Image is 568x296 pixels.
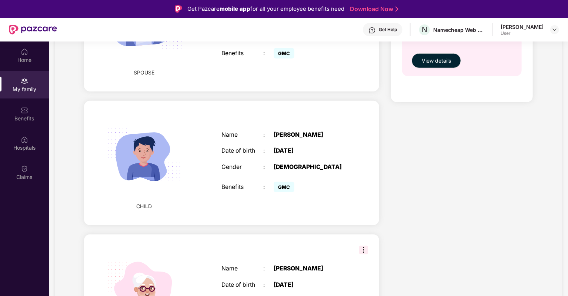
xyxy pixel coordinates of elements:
img: Logo [175,5,182,13]
div: Benefits [221,50,263,57]
span: CHILD [136,202,152,210]
strong: mobile app [220,5,250,12]
div: [PERSON_NAME] [501,23,544,30]
div: Namecheap Web services Pvt Ltd [433,26,485,33]
div: Name [221,265,263,272]
button: View details [412,53,461,68]
div: : [263,147,274,154]
div: Get Help [379,27,397,33]
div: [DEMOGRAPHIC_DATA] [274,164,347,171]
img: svg+xml;base64,PHN2ZyBpZD0iRHJvcGRvd24tMzJ4MzIiIHhtbG5zPSJodHRwOi8vd3d3LnczLm9yZy8yMDAwL3N2ZyIgd2... [552,27,558,33]
img: svg+xml;base64,PHN2ZyBpZD0iQmVuZWZpdHMiIHhtbG5zPSJodHRwOi8vd3d3LnczLm9yZy8yMDAwL3N2ZyIgd2lkdGg9Ij... [21,107,28,114]
div: : [263,132,274,139]
div: Date of birth [221,147,263,154]
span: N [422,25,427,34]
img: New Pazcare Logo [9,25,57,34]
div: [PERSON_NAME] [274,265,347,272]
a: Download Now [350,5,396,13]
div: : [263,164,274,171]
div: Benefits [221,184,263,191]
div: : [263,184,274,191]
img: svg+xml;base64,PHN2ZyBpZD0iSG9zcGl0YWxzIiB4bWxucz0iaHR0cDovL3d3dy53My5vcmcvMjAwMC9zdmciIHdpZHRoPS... [21,136,28,143]
div: : [263,282,274,289]
img: svg+xml;base64,PHN2ZyBpZD0iQ2xhaW0iIHhtbG5zPSJodHRwOi8vd3d3LnczLm9yZy8yMDAwL3N2ZyIgd2lkdGg9IjIwIi... [21,165,28,173]
img: svg+xml;base64,PHN2ZyBpZD0iSG9tZSIgeG1sbnM9Imh0dHA6Ly93d3cudzMub3JnLzIwMDAvc3ZnIiB3aWR0aD0iMjAiIG... [21,48,28,56]
img: svg+xml;base64,PHN2ZyB3aWR0aD0iMzIiIGhlaWdodD0iMzIiIHZpZXdCb3g9IjAgMCAzMiAzMiIgZmlsbD0ibm9uZSIgeG... [359,246,368,255]
div: [PERSON_NAME] [274,132,347,139]
span: SPOUSE [134,69,154,77]
div: Name [221,132,263,139]
img: svg+xml;base64,PHN2ZyB3aWR0aD0iMjAiIGhlaWdodD0iMjAiIHZpZXdCb3g9IjAgMCAyMCAyMCIgZmlsbD0ibm9uZSIgeG... [21,77,28,85]
img: svg+xml;base64,PHN2ZyB4bWxucz0iaHR0cDovL3d3dy53My5vcmcvMjAwMC9zdmciIHdpZHRoPSIyMjQiIGhlaWdodD0iMT... [97,108,191,202]
div: : [263,50,274,57]
div: Date of birth [221,282,263,289]
div: User [501,30,544,36]
span: GMC [274,182,294,192]
div: [DATE] [274,147,347,154]
span: View details [422,57,451,65]
div: Get Pazcare for all your employee benefits need [187,4,344,13]
div: : [263,265,274,272]
div: Gender [221,164,263,171]
span: GMC [274,48,294,59]
img: Stroke [395,5,398,13]
img: svg+xml;base64,PHN2ZyBpZD0iSGVscC0zMngzMiIgeG1sbnM9Imh0dHA6Ly93d3cudzMub3JnLzIwMDAvc3ZnIiB3aWR0aD... [368,27,376,34]
div: [DATE] [274,282,347,289]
